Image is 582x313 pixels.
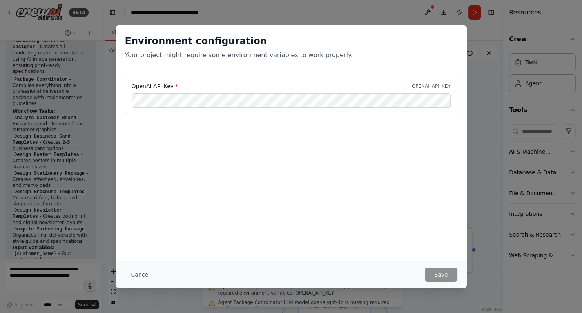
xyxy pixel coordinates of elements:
button: Save [425,268,457,282]
h2: Environment configuration [125,35,457,47]
label: OpenAI API Key [132,82,178,90]
p: Your project might require some environment variables to work properly. [125,51,457,60]
button: Cancel [125,268,156,282]
p: OPENAI_API_KEY [412,83,451,89]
